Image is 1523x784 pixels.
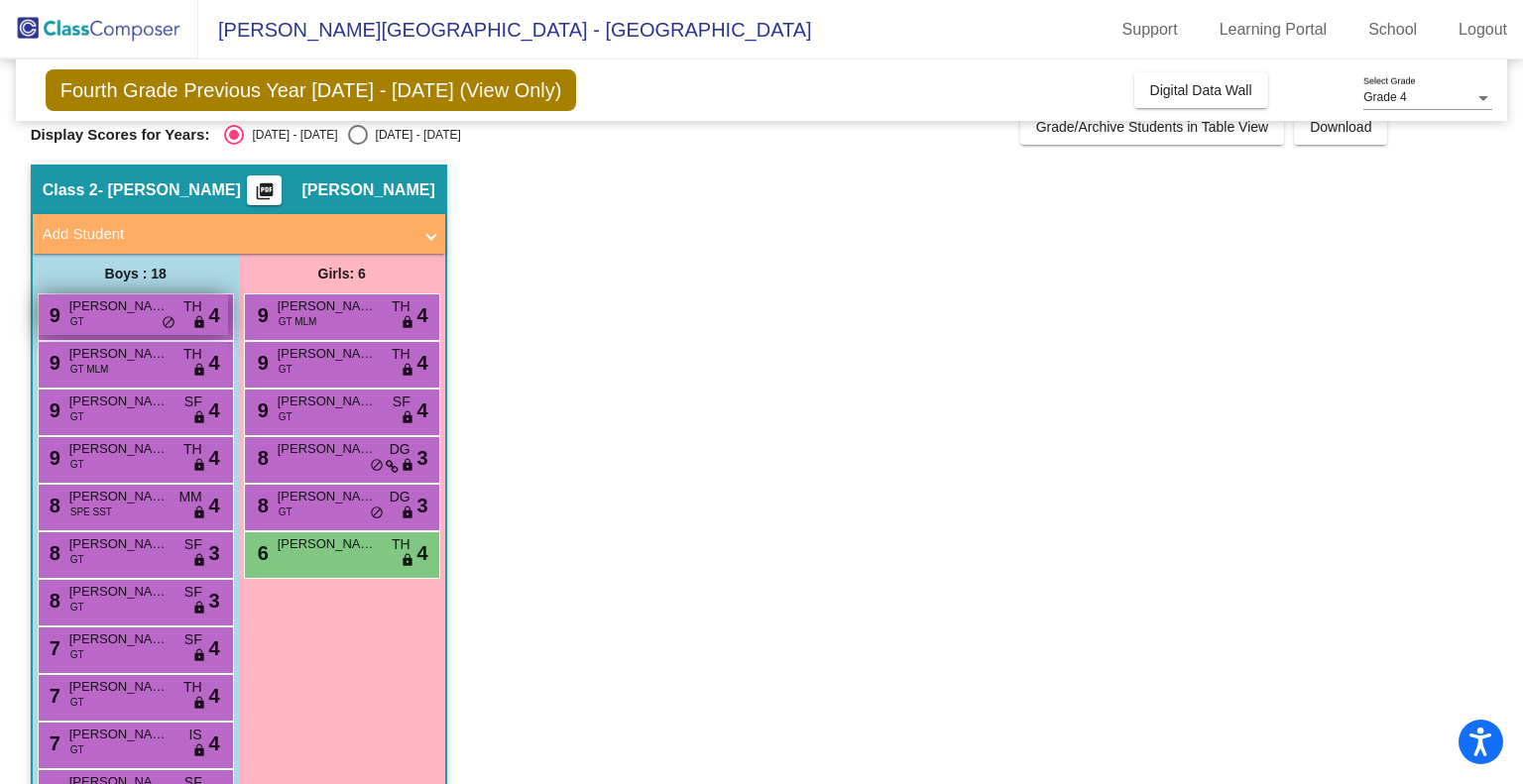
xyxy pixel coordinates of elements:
[69,392,169,411] span: [PERSON_NAME]
[209,443,220,473] span: 4
[417,348,428,378] span: 4
[1107,14,1194,46] a: Support
[192,743,206,759] span: lock
[45,352,60,374] span: 9
[69,725,169,744] span: [PERSON_NAME]
[1150,82,1252,98] span: Digital Data Wall
[192,696,206,712] span: lock
[253,399,269,421] span: 9
[279,362,293,377] span: GT
[183,677,202,698] span: TH
[192,458,206,474] span: lock
[417,300,428,330] span: 4
[278,487,377,506] span: [PERSON_NAME]
[1036,119,1269,135] span: Grade/Archive Students in Table View
[209,348,220,378] span: 4
[43,223,411,246] mat-panel-title: Add Student
[1204,14,1344,46] a: Learning Portal
[192,505,206,521] span: lock
[209,586,220,616] span: 3
[209,681,220,711] span: 4
[392,534,410,555] span: TH
[209,395,220,425] span: 4
[417,395,428,425] span: 4
[224,125,460,145] mat-radio-group: Select an option
[184,392,202,412] span: SF
[368,126,461,144] div: [DATE] - [DATE]
[1294,109,1387,145] button: Download
[183,439,202,460] span: TH
[45,685,60,707] span: 7
[253,352,269,374] span: 9
[98,180,241,200] span: - [PERSON_NAME]
[45,304,60,326] span: 9
[70,742,84,757] span: GT
[278,439,377,459] span: [PERSON_NAME]
[401,410,414,426] span: lock
[70,362,109,377] span: GT MLM
[70,457,84,472] span: GT
[209,728,220,758] span: 4
[253,495,269,516] span: 8
[184,629,202,650] span: SF
[45,447,60,469] span: 9
[209,491,220,520] span: 4
[417,538,428,568] span: 4
[1134,72,1268,108] button: Digital Data Wall
[279,409,293,424] span: GT
[70,314,84,329] span: GT
[209,538,220,568] span: 3
[244,126,337,144] div: [DATE] - [DATE]
[192,410,206,426] span: lock
[393,392,410,412] span: SF
[31,126,210,144] span: Display Scores for Years:
[278,392,377,411] span: [PERSON_NAME]
[183,296,202,317] span: TH
[162,315,176,331] span: do_not_disturb_alt
[45,732,60,754] span: 7
[247,175,282,205] button: Print Students Details
[69,439,169,459] span: [PERSON_NAME]
[45,637,60,659] span: 7
[69,296,169,316] span: [PERSON_NAME]
[69,629,169,649] span: [PERSON_NAME] Nama [PERSON_NAME]
[192,648,206,664] span: lock
[278,534,377,554] span: [PERSON_NAME]
[188,725,201,745] span: IS
[183,344,202,365] span: TH
[401,363,414,379] span: lock
[279,504,293,519] span: GT
[239,254,445,293] div: Girls: 6
[417,491,428,520] span: 3
[417,443,428,473] span: 3
[209,300,220,330] span: 4
[70,600,84,615] span: GT
[278,296,377,316] span: [PERSON_NAME]
[209,633,220,663] span: 4
[45,495,60,516] span: 8
[70,504,112,519] span: SPE SST
[192,363,206,379] span: lock
[1310,119,1371,135] span: Download
[1443,14,1523,46] a: Logout
[279,314,317,329] span: GT MLM
[198,14,812,46] span: [PERSON_NAME][GEOGRAPHIC_DATA] - [GEOGRAPHIC_DATA]
[69,344,169,364] span: [PERSON_NAME]
[69,677,169,697] span: [PERSON_NAME] [PERSON_NAME]
[178,487,201,507] span: MM
[45,399,60,421] span: 9
[401,505,414,521] span: lock
[69,534,169,554] span: [PERSON_NAME]
[390,487,410,507] span: DG
[184,582,202,603] span: SF
[192,315,206,331] span: lock
[278,344,377,364] span: [PERSON_NAME]
[253,304,269,326] span: 9
[301,180,434,200] span: [PERSON_NAME]
[392,344,410,365] span: TH
[184,534,202,555] span: SF
[70,695,84,710] span: GT
[1363,90,1406,104] span: Grade 4
[401,458,414,474] span: lock
[370,505,384,521] span: do_not_disturb_alt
